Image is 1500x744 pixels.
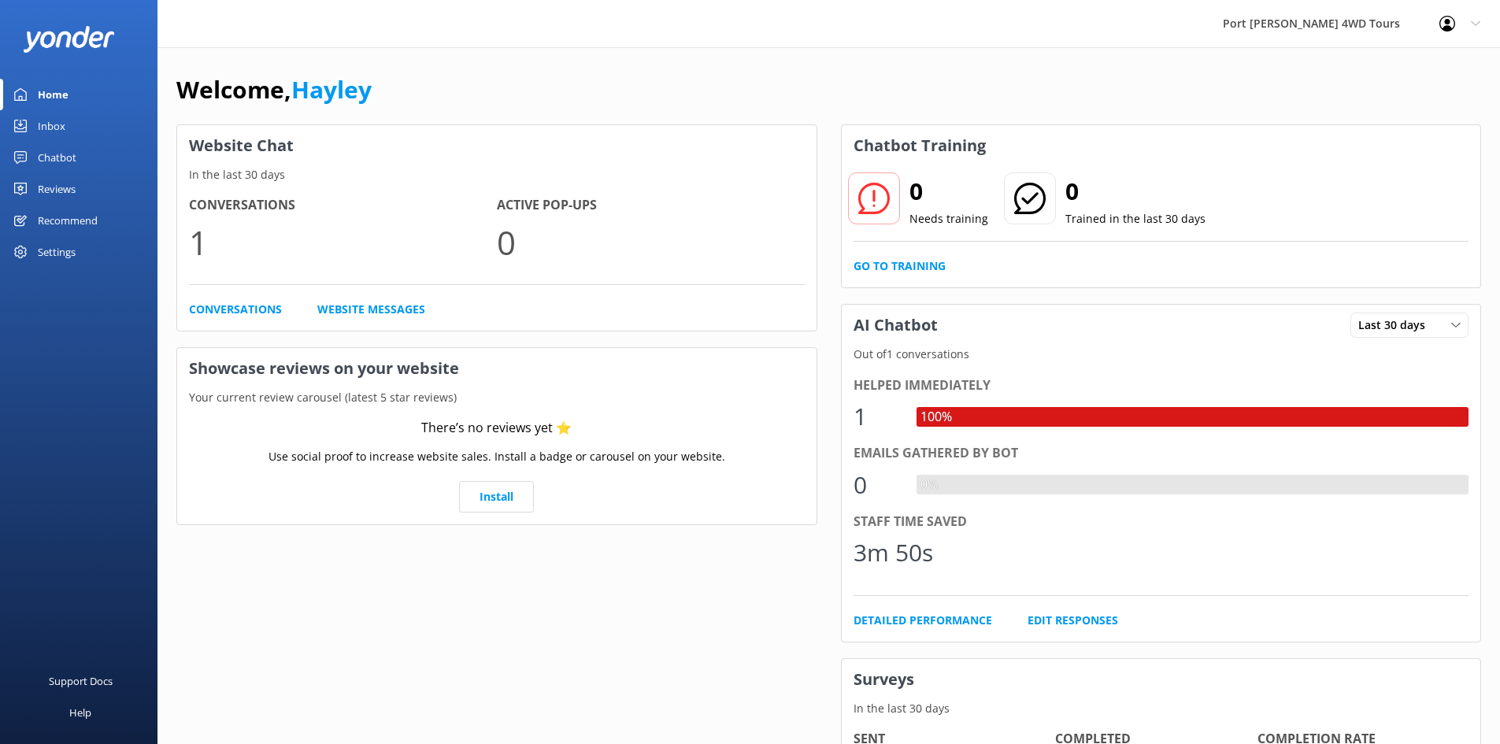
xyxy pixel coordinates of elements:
div: Support Docs [49,665,113,697]
p: 1 [189,216,497,268]
a: Hayley [291,73,372,105]
h2: 0 [909,172,988,210]
h3: Showcase reviews on your website [177,348,817,389]
p: Your current review carousel (latest 5 star reviews) [177,389,817,406]
span: Last 30 days [1358,316,1435,334]
a: Edit Responses [1028,612,1118,629]
h1: Welcome, [176,71,372,109]
div: Emails gathered by bot [854,443,1469,464]
h4: Active Pop-ups [497,195,805,216]
p: In the last 30 days [842,700,1481,717]
div: Home [38,79,69,110]
div: 0 [854,466,901,504]
h3: Surveys [842,659,1481,700]
div: Reviews [38,173,76,205]
a: Go to Training [854,257,946,275]
div: 3m 50s [854,534,933,572]
div: Settings [38,236,76,268]
div: 1 [854,398,901,435]
p: 0 [497,216,805,268]
h3: Chatbot Training [842,125,998,166]
p: Needs training [909,210,988,228]
p: Use social proof to increase website sales. Install a badge or carousel on your website. [269,448,725,465]
div: Recommend [38,205,98,236]
h3: AI Chatbot [842,305,950,346]
a: Conversations [189,301,282,318]
div: 100% [917,407,956,428]
img: yonder-white-logo.png [24,26,114,52]
h3: Website Chat [177,125,817,166]
a: Website Messages [317,301,425,318]
div: Inbox [38,110,65,142]
h2: 0 [1065,172,1206,210]
h4: Conversations [189,195,497,216]
div: 0% [917,475,942,495]
a: Install [459,481,534,513]
p: Out of 1 conversations [842,346,1481,363]
div: Staff time saved [854,512,1469,532]
p: In the last 30 days [177,166,817,183]
p: Trained in the last 30 days [1065,210,1206,228]
div: Helped immediately [854,376,1469,396]
div: There’s no reviews yet ⭐ [421,418,572,439]
div: Help [69,697,91,728]
div: Chatbot [38,142,76,173]
a: Detailed Performance [854,612,992,629]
